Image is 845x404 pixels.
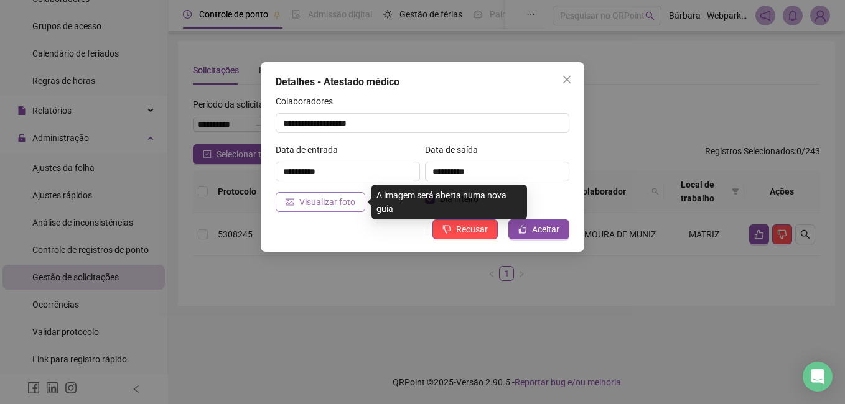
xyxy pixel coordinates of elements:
label: Colaboradores [276,94,341,108]
span: picture [286,198,294,206]
span: close [562,75,572,85]
button: Visualizar foto [276,192,365,212]
span: Recusar [456,223,488,236]
label: Data de entrada [276,143,346,157]
button: Close [557,70,577,90]
div: Detalhes - Atestado médico [276,75,569,90]
div: A imagem será aberta numa nova guia [371,185,527,219]
span: Visualizar foto [299,195,355,209]
button: Recusar [432,219,498,239]
button: Aceitar [508,219,569,239]
span: like [518,225,527,234]
div: Open Intercom Messenger [803,362,833,392]
span: Aceitar [532,223,559,236]
span: dislike [442,225,451,234]
label: Data de saída [425,143,486,157]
